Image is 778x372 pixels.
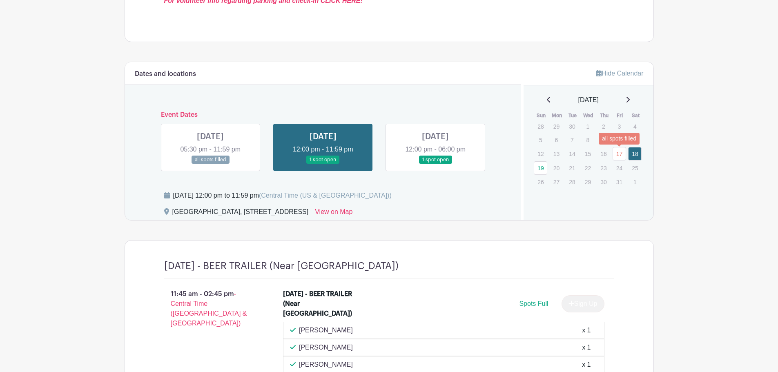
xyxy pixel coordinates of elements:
p: 23 [597,162,610,174]
div: [DATE] - BEER TRAILER (Near [GEOGRAPHIC_DATA]) [283,289,354,319]
p: 4 [628,120,642,133]
p: [PERSON_NAME] [299,343,353,352]
p: [PERSON_NAME] [299,360,353,370]
a: Hide Calendar [596,70,643,77]
p: 6 [550,134,563,146]
div: [DATE] 12:00 pm to 11:59 pm [173,191,392,200]
p: 29 [550,120,563,133]
p: 30 [565,120,579,133]
p: [PERSON_NAME] [299,325,353,335]
a: 19 [534,161,547,175]
p: 16 [597,147,610,160]
a: 18 [628,147,642,160]
div: [GEOGRAPHIC_DATA], [STREET_ADDRESS] [172,207,309,220]
p: 11:45 am - 02:45 pm [151,286,270,332]
p: 7 [565,134,579,146]
p: 1 [581,120,595,133]
th: Thu [596,111,612,120]
span: - Central Time ([GEOGRAPHIC_DATA] & [GEOGRAPHIC_DATA]) [171,290,247,327]
p: 20 [550,162,563,174]
th: Sun [533,111,549,120]
th: Wed [581,111,597,120]
p: 22 [581,162,595,174]
th: Mon [549,111,565,120]
p: 27 [550,176,563,188]
span: Spots Full [519,300,548,307]
p: 1 [628,176,642,188]
h4: [DATE] - BEER TRAILER (Near [GEOGRAPHIC_DATA]) [164,260,399,272]
p: 29 [581,176,595,188]
th: Sat [628,111,644,120]
a: View on Map [315,207,352,220]
p: 13 [550,147,563,160]
a: 17 [613,147,626,160]
p: 9 [597,134,610,146]
p: 31 [613,176,626,188]
p: 8 [581,134,595,146]
p: 28 [565,176,579,188]
p: 2 [597,120,610,133]
span: (Central Time (US & [GEOGRAPHIC_DATA])) [259,192,392,199]
p: 5 [534,134,547,146]
th: Tue [565,111,581,120]
div: x 1 [582,343,591,352]
div: all spots filled [599,133,640,145]
p: 12 [534,147,547,160]
p: 26 [534,176,547,188]
p: 30 [597,176,610,188]
div: x 1 [582,325,591,335]
p: 15 [581,147,595,160]
p: 14 [565,147,579,160]
p: 21 [565,162,579,174]
p: 24 [613,162,626,174]
p: 3 [613,120,626,133]
div: x 1 [582,360,591,370]
h6: Dates and locations [135,70,196,78]
span: [DATE] [578,95,599,105]
th: Fri [612,111,628,120]
p: 28 [534,120,547,133]
p: 25 [628,162,642,174]
h6: Event Dates [154,111,492,119]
